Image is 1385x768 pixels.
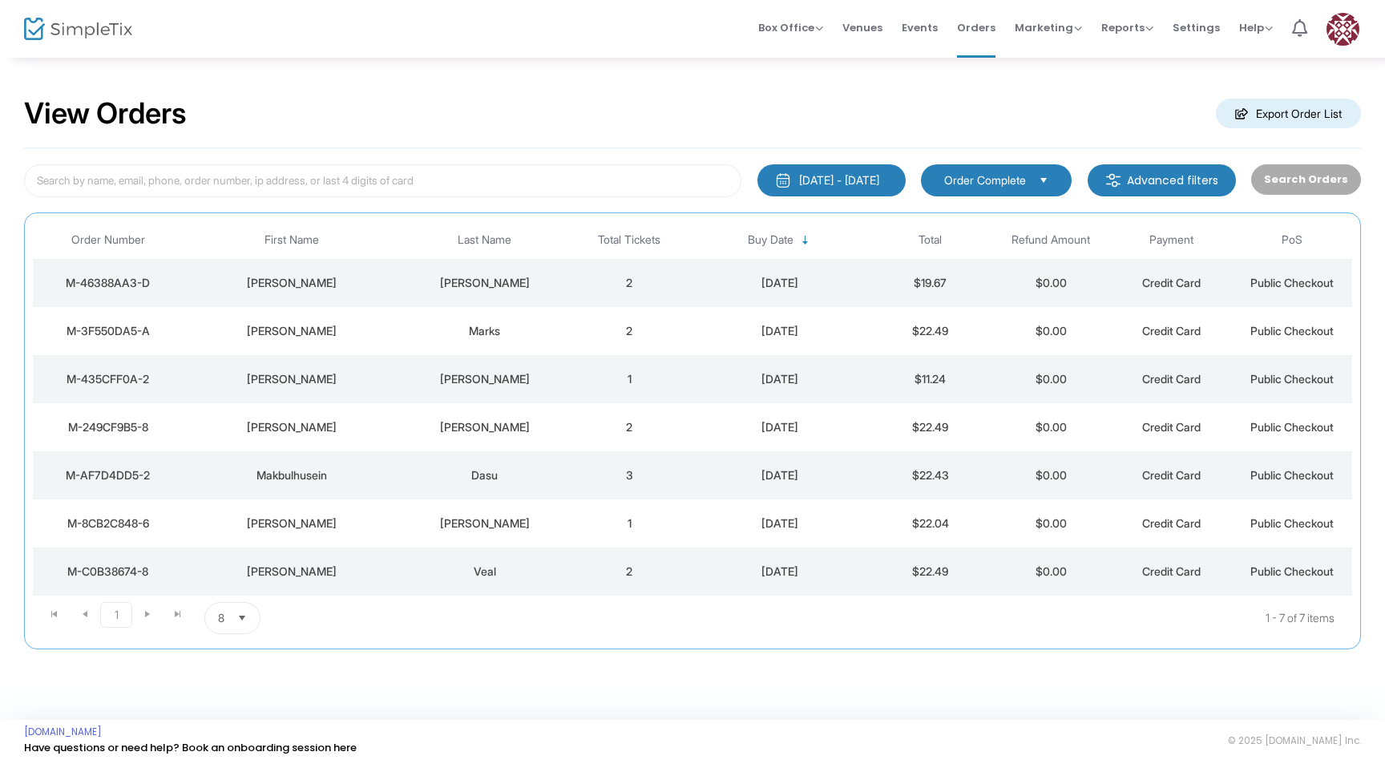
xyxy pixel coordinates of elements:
[404,371,564,387] div: Miller
[218,610,224,626] span: 8
[24,164,741,197] input: Search by name, email, phone, order number, ip address, or last 4 digits of card
[1250,420,1334,434] span: Public Checkout
[24,96,187,131] h2: View Orders
[1250,324,1334,338] span: Public Checkout
[991,403,1111,451] td: $0.00
[1142,420,1201,434] span: Credit Card
[188,467,397,483] div: Makbulhusein
[1228,734,1361,747] span: © 2025 [DOMAIN_NAME] Inc.
[458,233,511,247] span: Last Name
[775,172,791,188] img: monthly
[693,564,866,580] div: 2025-07-31
[1142,324,1201,338] span: Credit Card
[693,371,866,387] div: 2025-08-09
[870,259,991,307] td: $19.67
[842,7,882,48] span: Venues
[1250,564,1334,578] span: Public Checkout
[420,602,1335,634] kendo-pager-info: 1 - 7 of 7 items
[1149,233,1193,247] span: Payment
[1142,516,1201,530] span: Credit Card
[569,499,689,548] td: 1
[37,564,180,580] div: M-C0B38674-8
[188,275,397,291] div: Eric
[188,371,397,387] div: Megan
[1250,468,1334,482] span: Public Checkout
[569,403,689,451] td: 2
[757,164,906,196] button: [DATE] - [DATE]
[944,172,1026,188] span: Order Complete
[100,602,132,628] span: Page 1
[1250,372,1334,386] span: Public Checkout
[870,307,991,355] td: $22.49
[991,355,1111,403] td: $0.00
[404,275,564,291] div: Leigh
[1101,20,1153,35] span: Reports
[231,603,253,633] button: Select
[902,7,938,48] span: Events
[991,451,1111,499] td: $0.00
[37,419,180,435] div: M-249CF9B5-8
[693,419,866,435] div: 2025-08-09
[1216,99,1361,128] m-button: Export Order List
[1032,172,1055,189] button: Select
[870,221,991,259] th: Total
[870,499,991,548] td: $22.04
[991,307,1111,355] td: $0.00
[991,499,1111,548] td: $0.00
[569,221,689,259] th: Total Tickets
[870,548,991,596] td: $22.49
[569,307,689,355] td: 2
[569,259,689,307] td: 2
[1173,7,1220,48] span: Settings
[188,323,397,339] div: Trudy
[748,233,793,247] span: Buy Date
[991,259,1111,307] td: $0.00
[404,323,564,339] div: Marks
[693,467,866,483] div: 2025-08-05
[37,515,180,532] div: M-8CB2C848-6
[569,355,689,403] td: 1
[870,403,991,451] td: $22.49
[799,234,812,247] span: Sortable
[37,467,180,483] div: M-AF7D4DD5-2
[569,548,689,596] td: 2
[404,564,564,580] div: Veal
[991,548,1111,596] td: $0.00
[693,323,866,339] div: 2025-08-11
[1105,172,1121,188] img: filter
[188,419,397,435] div: Mike
[264,233,319,247] span: First Name
[24,740,357,755] a: Have questions or need help? Book an onboarding session here
[870,355,991,403] td: $11.24
[24,726,102,738] a: [DOMAIN_NAME]
[991,221,1111,259] th: Refund Amount
[957,7,995,48] span: Orders
[188,564,397,580] div: Amanda
[569,451,689,499] td: 3
[1015,20,1082,35] span: Marketing
[799,172,879,188] div: [DATE] - [DATE]
[758,20,823,35] span: Box Office
[37,275,180,291] div: M-46388AA3-D
[1282,233,1302,247] span: PoS
[71,233,145,247] span: Order Number
[404,419,564,435] div: Logan
[1088,164,1236,196] m-button: Advanced filters
[1142,468,1201,482] span: Credit Card
[37,371,180,387] div: M-435CFF0A-2
[693,515,866,532] div: 2025-08-04
[1142,372,1201,386] span: Credit Card
[37,323,180,339] div: M-3F550DA5-A
[188,515,397,532] div: Fabian
[33,221,1352,596] div: Data table
[1239,20,1273,35] span: Help
[404,467,564,483] div: Dasu
[1142,276,1201,289] span: Credit Card
[1250,516,1334,530] span: Public Checkout
[870,451,991,499] td: $22.43
[1142,564,1201,578] span: Credit Card
[1250,276,1334,289] span: Public Checkout
[404,515,564,532] div: Klein
[693,275,866,291] div: 2025-08-12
